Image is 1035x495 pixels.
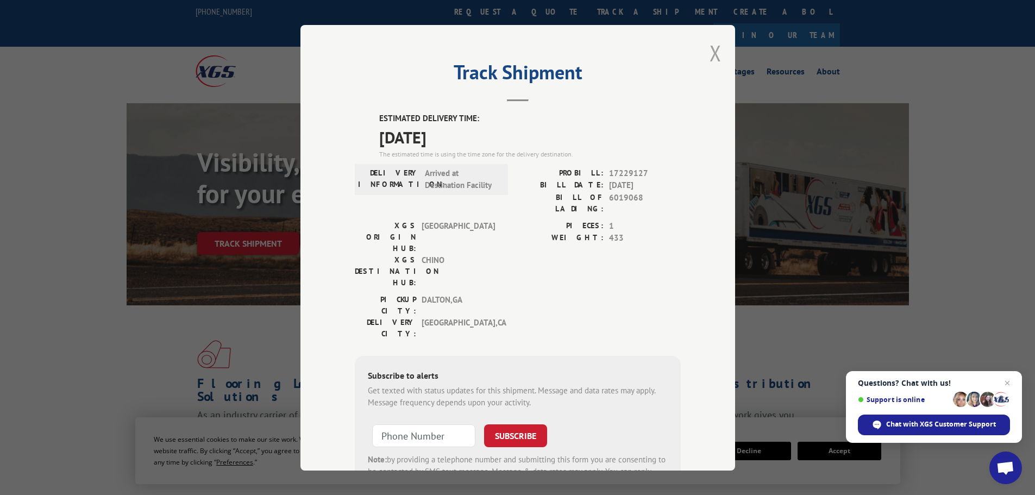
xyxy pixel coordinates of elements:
label: WEIGHT: [518,232,604,245]
div: Open chat [989,452,1022,484]
strong: Note: [368,454,387,464]
span: Chat with XGS Customer Support [886,419,996,429]
h2: Track Shipment [355,65,681,85]
span: Support is online [858,396,949,404]
div: by providing a telephone number and submitting this form you are consenting to be contacted by SM... [368,453,668,490]
span: [GEOGRAPHIC_DATA] [422,220,495,254]
label: PICKUP CITY: [355,293,416,316]
label: XGS DESTINATION HUB: [355,254,416,288]
span: 17229127 [609,167,681,179]
span: Close chat [1001,377,1014,390]
div: Chat with XGS Customer Support [858,415,1010,435]
div: Get texted with status updates for this shipment. Message and data rates may apply. Message frequ... [368,384,668,409]
span: [GEOGRAPHIC_DATA] , CA [422,316,495,339]
input: Phone Number [372,424,475,447]
button: SUBSCRIBE [484,424,547,447]
span: [DATE] [609,179,681,192]
label: DELIVERY CITY: [355,316,416,339]
label: BILL DATE: [518,179,604,192]
label: XGS ORIGIN HUB: [355,220,416,254]
label: BILL OF LADING: [518,191,604,214]
span: Arrived at Destination Facility [425,167,498,191]
label: DELIVERY INFORMATION: [358,167,419,191]
span: Questions? Chat with us! [858,379,1010,387]
span: 433 [609,232,681,245]
span: 1 [609,220,681,232]
span: CHINO [422,254,495,288]
div: Subscribe to alerts [368,368,668,384]
label: ESTIMATED DELIVERY TIME: [379,112,681,125]
label: PIECES: [518,220,604,232]
span: [DATE] [379,124,681,149]
span: 6019068 [609,191,681,214]
div: The estimated time is using the time zone for the delivery destination. [379,149,681,159]
span: DALTON , GA [422,293,495,316]
button: Close modal [710,39,722,67]
label: PROBILL: [518,167,604,179]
